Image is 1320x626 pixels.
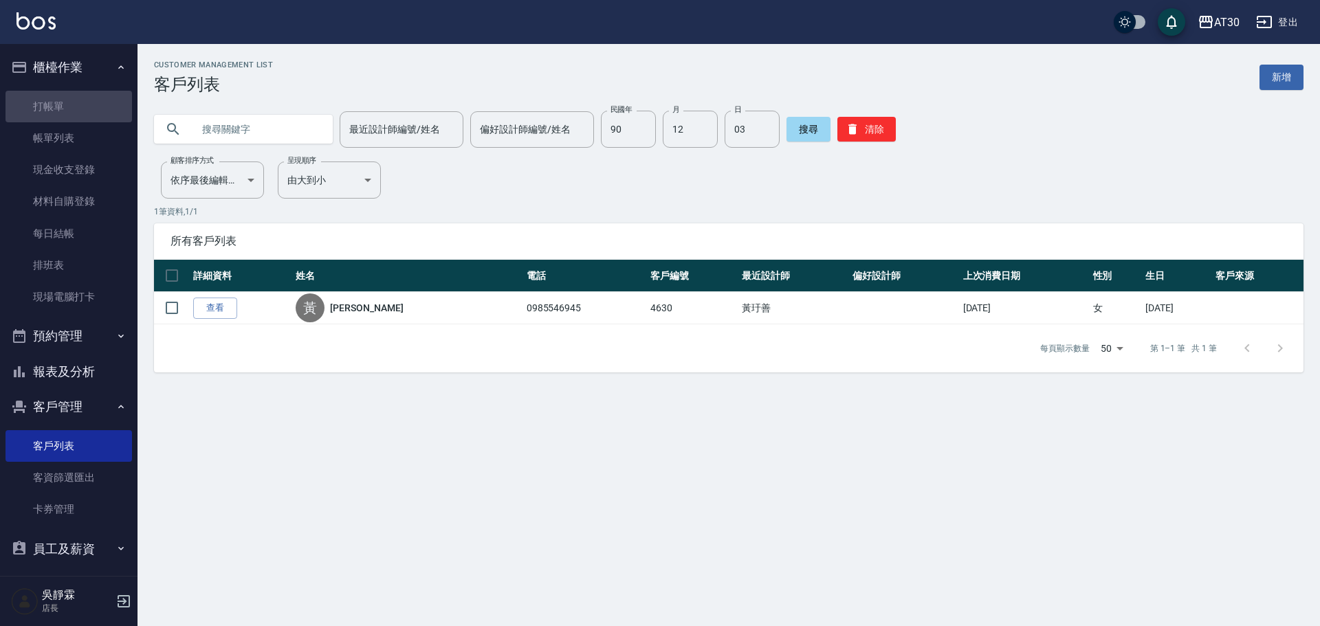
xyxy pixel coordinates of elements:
th: 上次消費日期 [960,260,1090,292]
td: 4630 [647,292,738,324]
h2: Customer Management List [154,60,273,69]
th: 客戶編號 [647,260,738,292]
th: 生日 [1142,260,1212,292]
td: 女 [1090,292,1142,324]
td: [DATE] [1142,292,1212,324]
div: 依序最後編輯時間 [161,161,264,199]
a: 客戶列表 [5,430,132,462]
th: 姓名 [292,260,522,292]
td: 黃玗善 [738,292,849,324]
button: 報表及分析 [5,354,132,390]
button: 搜尋 [786,117,830,142]
button: 員工及薪資 [5,531,132,567]
div: AT30 [1214,14,1240,31]
label: 民國年 [610,104,632,115]
img: Logo [16,12,56,30]
h5: 吳靜霖 [42,588,112,602]
td: 0985546945 [523,292,648,324]
td: [DATE] [960,292,1090,324]
label: 月 [672,104,679,115]
div: 由大到小 [278,161,381,199]
p: 每頁顯示數量 [1040,342,1090,355]
button: 清除 [837,117,896,142]
button: 登出 [1251,10,1303,35]
a: 現金收支登錄 [5,154,132,186]
button: AT30 [1192,8,1245,36]
a: 查看 [193,298,237,319]
label: 呈現順序 [287,155,316,166]
button: 櫃檯作業 [5,49,132,85]
a: 客資篩選匯出 [5,462,132,493]
a: 排班表 [5,249,132,281]
input: 搜尋關鍵字 [192,111,322,148]
label: 日 [734,104,741,115]
img: Person [11,588,38,615]
p: 第 1–1 筆 共 1 筆 [1150,342,1217,355]
th: 性別 [1090,260,1142,292]
button: 預約管理 [5,318,132,354]
div: 黃 [296,293,324,322]
a: 帳單列表 [5,122,132,154]
span: 所有客戶列表 [170,234,1287,248]
h3: 客戶列表 [154,75,273,94]
a: [PERSON_NAME] [330,301,403,315]
label: 顧客排序方式 [170,155,214,166]
th: 詳細資料 [190,260,292,292]
a: 每日結帳 [5,218,132,249]
a: 新增 [1259,65,1303,90]
th: 最近設計師 [738,260,849,292]
a: 材料自購登錄 [5,186,132,217]
button: 客戶管理 [5,389,132,425]
div: 50 [1095,330,1128,367]
button: save [1158,8,1185,36]
a: 打帳單 [5,91,132,122]
a: 卡券管理 [5,493,132,525]
a: 現場電腦打卡 [5,281,132,313]
p: 1 筆資料, 1 / 1 [154,205,1303,218]
button: 商品管理 [5,566,132,602]
th: 客戶來源 [1212,260,1303,292]
th: 偏好設計師 [849,260,960,292]
th: 電話 [523,260,648,292]
p: 店長 [42,602,112,614]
